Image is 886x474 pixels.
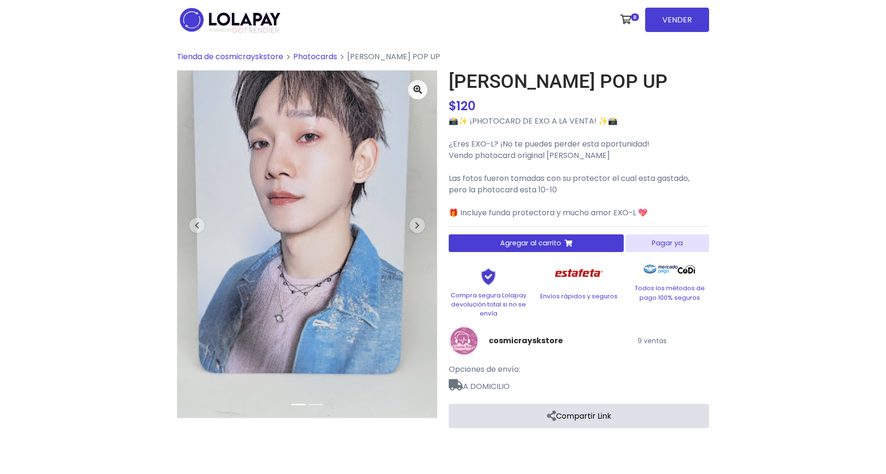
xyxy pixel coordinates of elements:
small: 9 ventas [638,336,667,346]
img: Estafeta Logo [547,260,611,287]
a: Tienda de cosmicrayskstore [177,51,283,62]
button: Agregar al carrito [449,234,624,252]
span: A DOMICILIO [449,375,709,392]
span: [PERSON_NAME] POP UP [347,51,440,62]
button: Pagar ya [626,234,709,252]
span: Agregar al carrito [500,238,561,248]
span: 120 [456,97,475,115]
div: $ [449,97,709,116]
p: Compra segura Lolapay devolución total si no se envía [449,291,528,318]
nav: breadcrumb [177,51,709,70]
span: POWERED BY [209,28,231,33]
a: cosmicrayskstore [489,335,563,347]
p: Todos los métodos de pago 100% seguros [630,284,709,302]
a: 8 [616,5,641,34]
span: 8 [631,13,639,21]
p: 📸✨ ¡PHOTOCARD DE EXO A LA VENTA! ✨📸 ¿Eres EXO-L? ¡No te puedes perder esta oportunidad! Vendo pho... [449,116,709,219]
img: cosmicrayskstore [449,326,479,356]
h1: [PERSON_NAME] POP UP [449,70,709,93]
img: logo [177,5,283,35]
img: Mercado Pago Logo [644,260,678,279]
img: Codi Logo [678,260,695,279]
img: Shield [464,267,512,285]
img: medium_1750993166101.jpeg [177,71,437,418]
a: VENDER [645,8,709,32]
span: Opciones de envío: [449,364,520,375]
span: GO [231,25,244,36]
a: Photocards [293,51,337,62]
span: TRENDIER [209,26,279,35]
p: Envíos rápidos y seguros [539,292,618,301]
a: Compartir Link [449,404,709,428]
